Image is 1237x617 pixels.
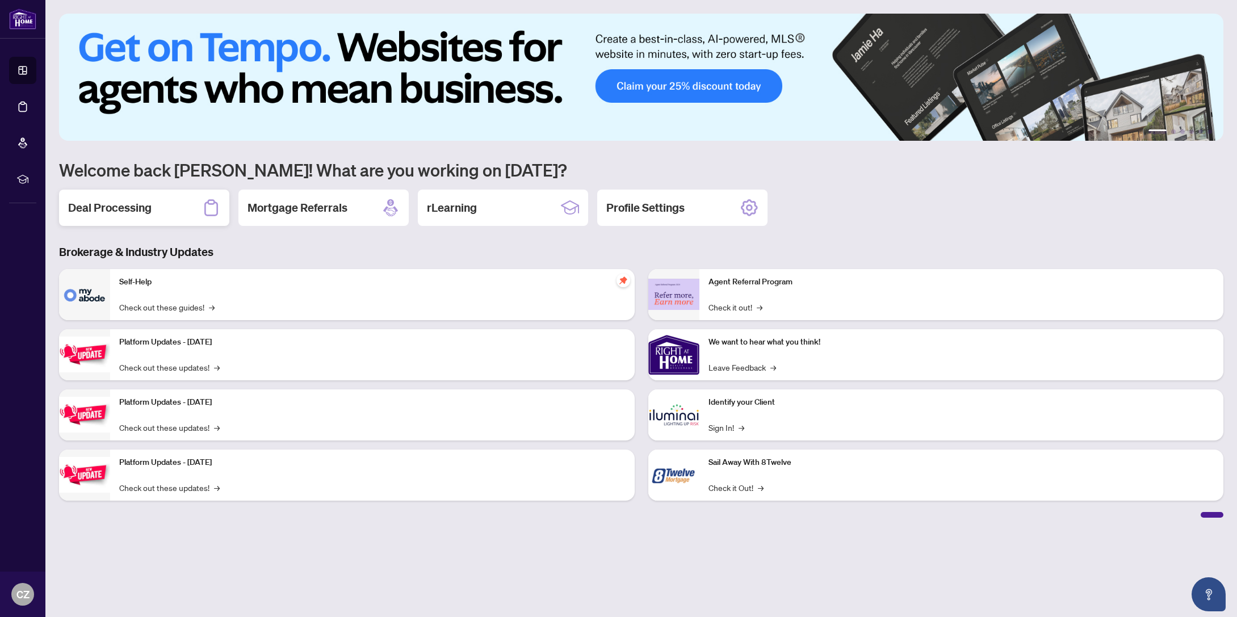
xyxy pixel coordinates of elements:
[708,456,1215,469] p: Sail Away With 8Twelve
[119,396,626,409] p: Platform Updates - [DATE]
[757,301,762,313] span: →
[708,421,744,434] a: Sign In!→
[119,421,220,434] a: Check out these updates!→
[1207,129,1212,134] button: 6
[770,361,776,373] span: →
[68,200,152,216] h2: Deal Processing
[708,276,1215,288] p: Agent Referral Program
[59,14,1223,141] img: Slide 0
[1198,129,1203,134] button: 5
[739,421,744,434] span: →
[209,301,215,313] span: →
[59,244,1223,260] h3: Brokerage & Industry Updates
[59,269,110,320] img: Self-Help
[617,274,630,287] span: pushpin
[648,329,699,380] img: We want to hear what you think!
[708,396,1215,409] p: Identify your Client
[214,481,220,494] span: →
[1189,129,1194,134] button: 4
[1180,129,1185,134] button: 3
[9,9,36,30] img: logo
[708,336,1215,349] p: We want to hear what you think!
[119,336,626,349] p: Platform Updates - [DATE]
[648,279,699,310] img: Agent Referral Program
[59,397,110,433] img: Platform Updates - July 8, 2025
[214,421,220,434] span: →
[1171,129,1176,134] button: 2
[119,301,215,313] a: Check out these guides!→
[248,200,347,216] h2: Mortgage Referrals
[708,361,776,373] a: Leave Feedback→
[758,481,764,494] span: →
[59,457,110,493] img: Platform Updates - June 23, 2025
[59,337,110,372] img: Platform Updates - July 21, 2025
[119,276,626,288] p: Self-Help
[119,481,220,494] a: Check out these updates!→
[119,361,220,373] a: Check out these updates!→
[16,586,30,602] span: CZ
[59,159,1223,181] h1: Welcome back [PERSON_NAME]! What are you working on [DATE]?
[708,301,762,313] a: Check it out!→
[648,389,699,440] img: Identify your Client
[708,481,764,494] a: Check it Out!→
[648,450,699,501] img: Sail Away With 8Twelve
[119,456,626,469] p: Platform Updates - [DATE]
[606,200,685,216] h2: Profile Settings
[1148,129,1167,134] button: 1
[214,361,220,373] span: →
[1192,577,1226,611] button: Open asap
[427,200,477,216] h2: rLearning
